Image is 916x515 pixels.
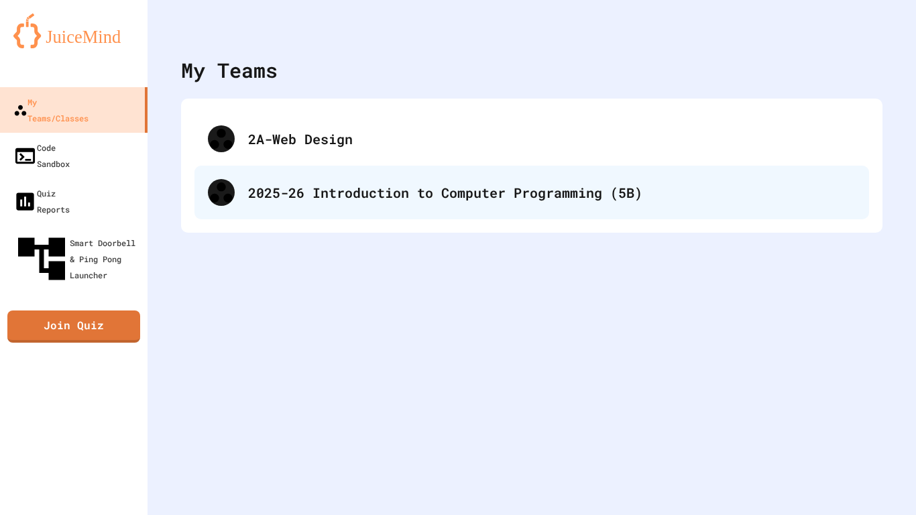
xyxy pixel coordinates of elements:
div: My Teams [181,55,278,85]
div: 2A-Web Design [248,129,856,149]
div: 2A-Web Design [194,112,869,166]
div: Code Sandbox [13,139,70,172]
div: Quiz Reports [13,185,70,217]
div: My Teams/Classes [13,94,89,126]
div: Smart Doorbell & Ping Pong Launcher [13,231,142,287]
div: 2025-26 Introduction to Computer Programming (5B) [194,166,869,219]
a: Join Quiz [7,310,140,343]
div: 2025-26 Introduction to Computer Programming (5B) [248,182,856,203]
img: logo-orange.svg [13,13,134,48]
